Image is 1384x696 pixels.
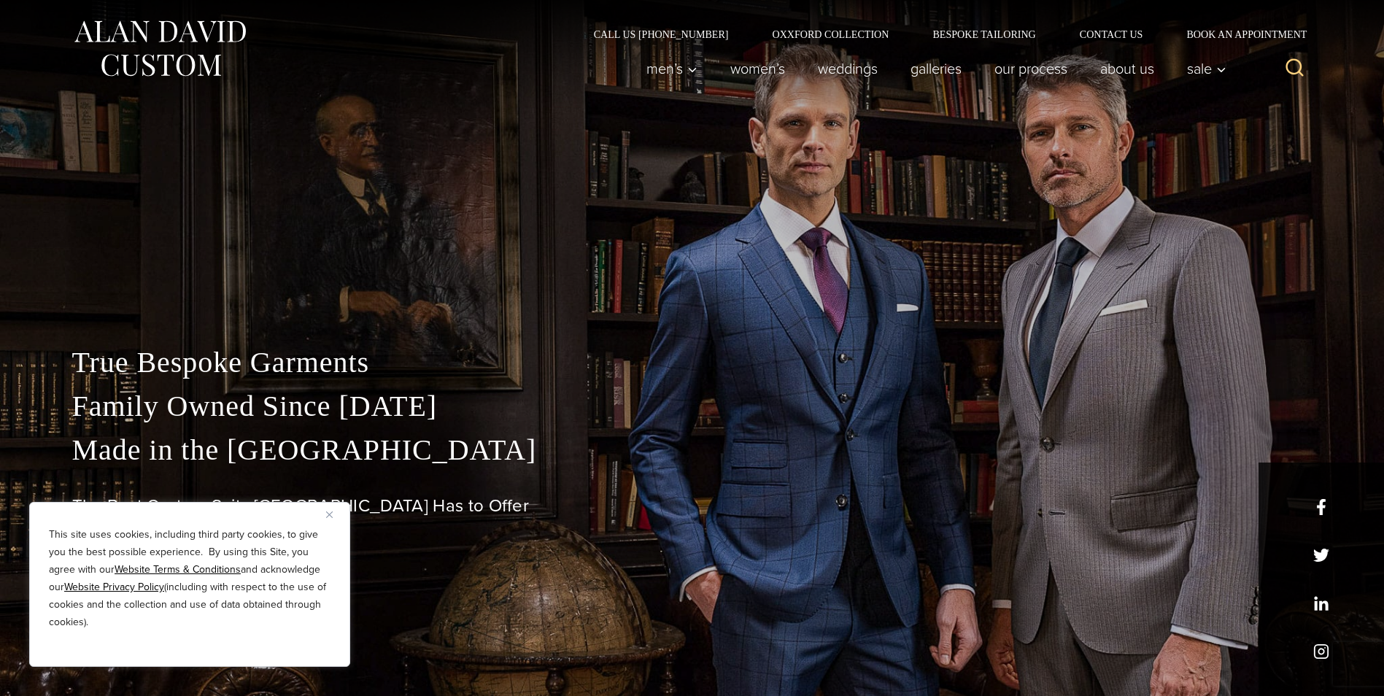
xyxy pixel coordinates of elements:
[1083,54,1170,83] a: About Us
[1277,51,1313,86] button: View Search Form
[1187,61,1226,76] span: Sale
[72,495,1313,517] h1: The Best Custom Suits [GEOGRAPHIC_DATA] Has to Offer
[630,54,1234,83] nav: Primary Navigation
[72,341,1313,472] p: True Bespoke Garments Family Owned Since [DATE] Made in the [GEOGRAPHIC_DATA]
[894,54,978,83] a: Galleries
[911,29,1057,39] a: Bespoke Tailoring
[978,54,1083,83] a: Our Process
[750,29,911,39] a: Oxxford Collection
[72,16,247,81] img: Alan David Custom
[115,562,241,577] a: Website Terms & Conditions
[1058,29,1165,39] a: Contact Us
[801,54,894,83] a: weddings
[49,526,330,631] p: This site uses cookies, including third party cookies, to give you the best possible experience. ...
[1164,29,1312,39] a: Book an Appointment
[326,511,333,518] img: Close
[714,54,801,83] a: Women’s
[646,61,697,76] span: Men’s
[572,29,1313,39] nav: Secondary Navigation
[326,506,344,523] button: Close
[64,579,164,595] a: Website Privacy Policy
[572,29,751,39] a: Call Us [PHONE_NUMBER]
